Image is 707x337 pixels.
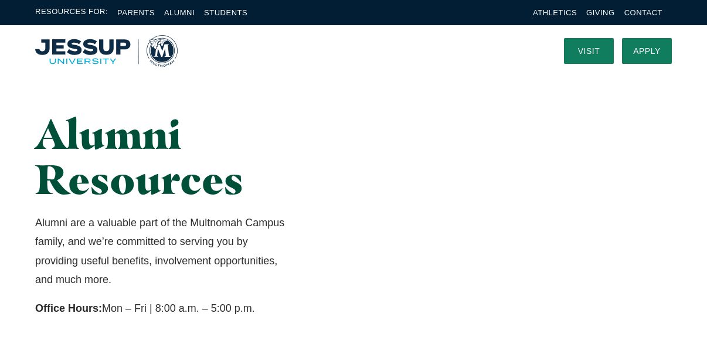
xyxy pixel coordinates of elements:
a: Contact [624,8,662,17]
a: Students [204,8,247,17]
a: Parents [117,8,155,17]
a: Apply [622,38,672,64]
img: Two Graduates Laughing [333,111,672,307]
img: Multnomah University Logo [35,35,178,67]
a: Giving [586,8,615,17]
a: Visit [564,38,614,64]
h1: Alumni Resources [35,111,288,202]
span: Resources For: [35,6,108,19]
a: Alumni [164,8,195,17]
strong: Office Hours: [35,302,102,314]
a: Athletics [533,8,577,17]
p: Alumni are a valuable part of the Multnomah Campus family, and we’re committed to serving you by ... [35,213,288,290]
a: Home [35,35,178,67]
p: Mon – Fri | 8:00 a.m. – 5:00 p.m. [35,299,288,318]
